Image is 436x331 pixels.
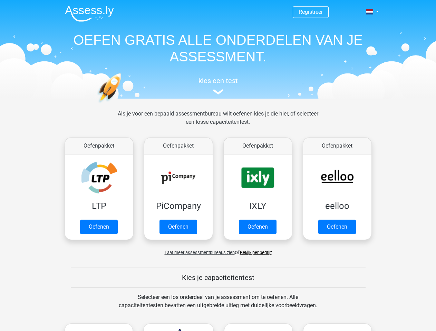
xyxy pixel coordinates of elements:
[59,77,377,85] h5: kies een test
[213,89,223,94] img: assessment
[59,77,377,95] a: kies een test
[71,273,366,282] h5: Kies je capaciteitentest
[239,220,277,234] a: Oefenen
[240,250,272,255] a: Bekijk per bedrijf
[318,220,356,234] a: Oefenen
[59,243,377,257] div: of
[165,250,235,255] span: Laat meer assessmentbureaus zien
[159,220,197,234] a: Oefenen
[65,6,114,22] img: Assessly
[97,73,148,136] img: oefenen
[80,220,118,234] a: Oefenen
[112,293,324,318] div: Selecteer een los onderdeel van je assessment om te oefenen. Alle capaciteitentesten bevatten een...
[59,32,377,65] h1: OEFEN GRATIS ALLE ONDERDELEN VAN JE ASSESSMENT.
[112,110,324,134] div: Als je voor een bepaald assessmentbureau wilt oefenen kies je die hier, of selecteer een losse ca...
[299,9,323,15] a: Registreer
